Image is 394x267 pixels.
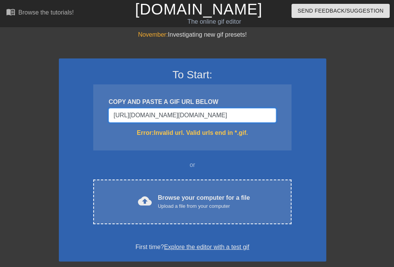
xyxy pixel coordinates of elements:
[292,4,390,18] button: Send Feedback/Suggestion
[69,68,316,81] h3: To Start:
[6,7,15,16] span: menu_book
[109,108,276,123] input: Username
[164,244,249,250] a: Explore the editor with a test gif
[6,7,74,19] a: Browse the tutorials!
[138,31,168,38] span: November:
[109,128,276,138] div: Error: Invalid url. Valid urls end in *.gif.
[59,30,326,39] div: Investigating new gif presets!
[109,97,276,107] div: COPY AND PASTE A GIF URL BELOW
[79,160,306,170] div: or
[158,193,250,210] div: Browse your computer for a file
[18,9,74,16] div: Browse the tutorials!
[135,1,263,18] a: [DOMAIN_NAME]
[135,17,294,26] div: The online gif editor
[138,194,152,208] span: cloud_upload
[158,202,250,210] div: Upload a file from your computer
[298,6,384,16] span: Send Feedback/Suggestion
[69,243,316,252] div: First time?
